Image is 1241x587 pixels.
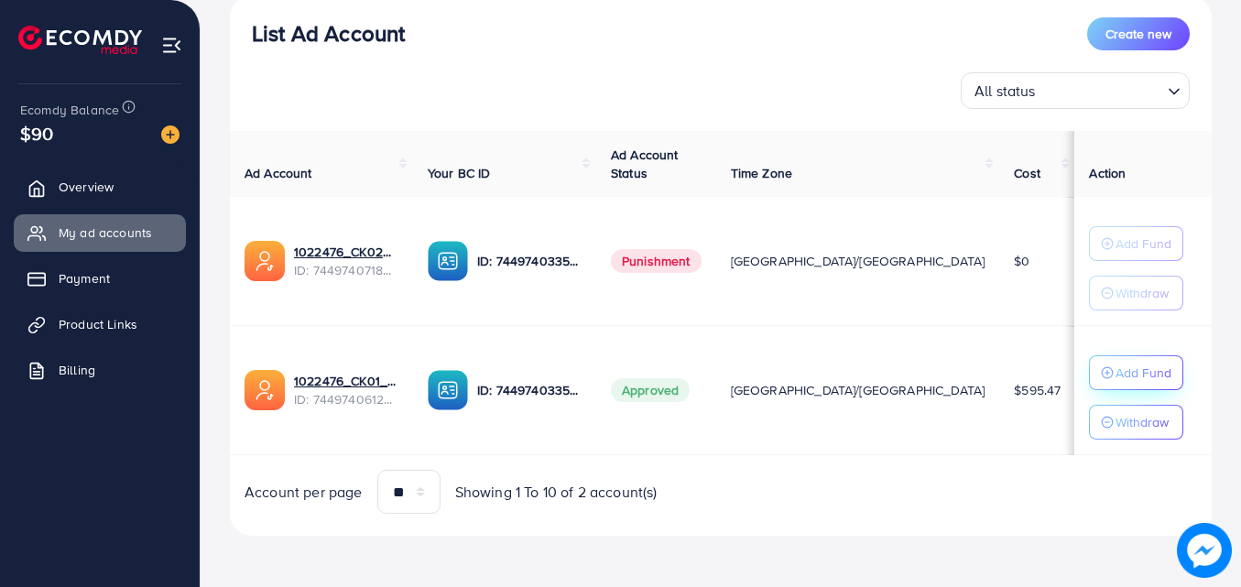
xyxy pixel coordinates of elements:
[455,482,658,503] span: Showing 1 To 10 of 2 account(s)
[1014,381,1061,399] span: $595.47
[294,261,398,279] span: ID: 7449740718454915089
[1089,226,1183,261] button: Add Fund
[14,214,186,251] a: My ad accounts
[161,125,180,144] img: image
[1177,523,1232,578] img: image
[611,146,679,182] span: Ad Account Status
[1014,164,1040,182] span: Cost
[294,372,398,409] div: <span class='underline'>1022476_CK01_1734527903320</span></br>7449740612842192912
[961,72,1190,109] div: Search for option
[611,378,690,402] span: Approved
[428,370,468,410] img: ic-ba-acc.ded83a64.svg
[1014,252,1029,270] span: $0
[477,379,582,401] p: ID: 7449740335716761616
[1089,355,1183,390] button: Add Fund
[477,250,582,272] p: ID: 7449740335716761616
[1116,411,1169,433] p: Withdraw
[59,269,110,288] span: Payment
[245,241,285,281] img: ic-ads-acc.e4c84228.svg
[14,352,186,388] a: Billing
[428,241,468,281] img: ic-ba-acc.ded83a64.svg
[731,381,985,399] span: [GEOGRAPHIC_DATA]/[GEOGRAPHIC_DATA]
[18,26,142,54] img: logo
[428,164,491,182] span: Your BC ID
[611,249,702,273] span: Punishment
[59,315,137,333] span: Product Links
[1089,164,1126,182] span: Action
[161,35,182,56] img: menu
[731,164,792,182] span: Time Zone
[245,370,285,410] img: ic-ads-acc.e4c84228.svg
[245,482,363,503] span: Account per page
[1089,276,1183,310] button: Withdraw
[294,243,398,280] div: <span class='underline'>1022476_CK02_1734527935209</span></br>7449740718454915089
[1041,74,1160,104] input: Search for option
[1116,282,1169,304] p: Withdraw
[1087,17,1190,50] button: Create new
[14,260,186,297] a: Payment
[294,243,398,261] a: 1022476_CK02_1734527935209
[20,101,119,119] span: Ecomdy Balance
[14,168,186,205] a: Overview
[1089,405,1183,440] button: Withdraw
[14,306,186,342] a: Product Links
[245,164,312,182] span: Ad Account
[294,372,398,390] a: 1022476_CK01_1734527903320
[59,361,95,379] span: Billing
[971,78,1040,104] span: All status
[59,178,114,196] span: Overview
[59,223,152,242] span: My ad accounts
[1116,362,1171,384] p: Add Fund
[20,120,53,147] span: $90
[1116,233,1171,255] p: Add Fund
[1105,25,1171,43] span: Create new
[731,252,985,270] span: [GEOGRAPHIC_DATA]/[GEOGRAPHIC_DATA]
[294,390,398,408] span: ID: 7449740612842192912
[252,20,405,47] h3: List Ad Account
